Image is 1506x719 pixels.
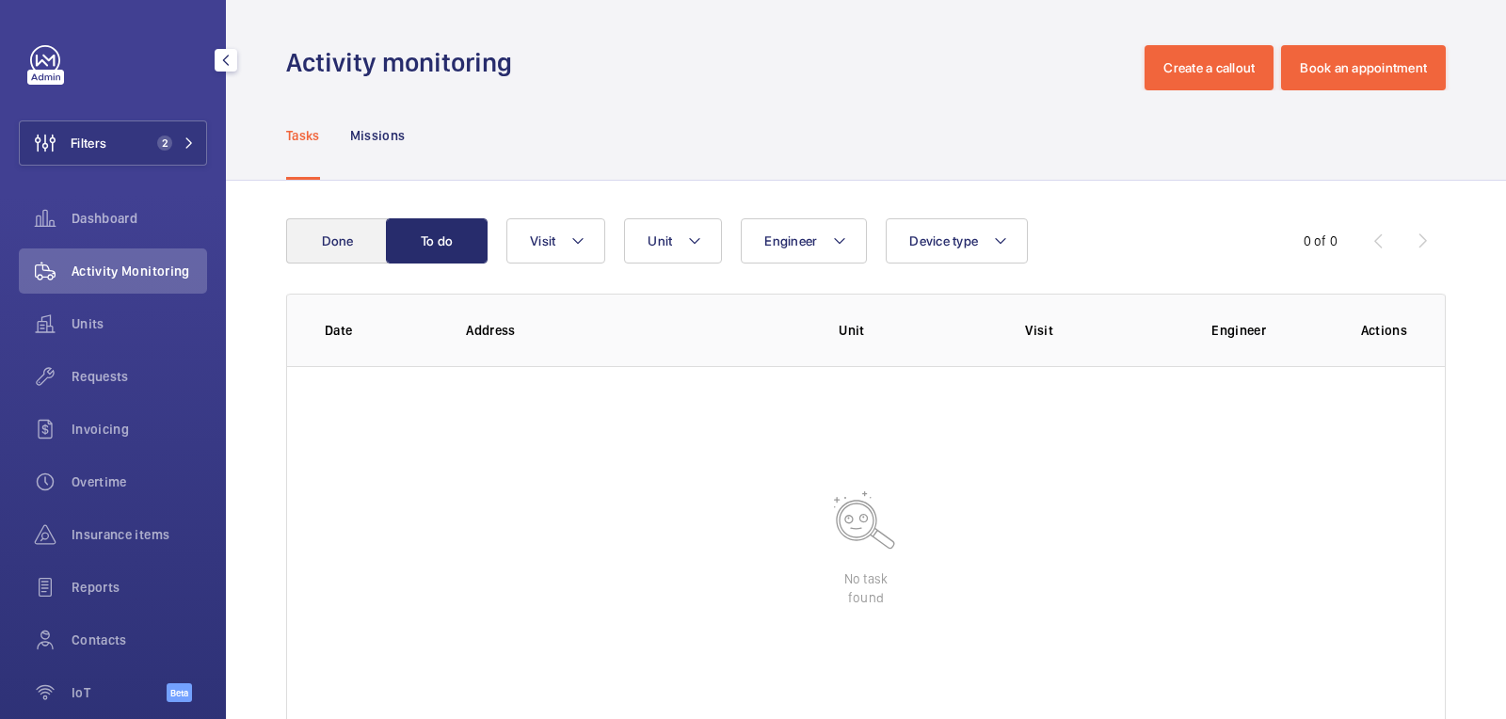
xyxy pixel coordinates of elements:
[909,233,978,248] span: Device type
[839,321,995,340] p: Unit
[350,126,406,145] p: Missions
[1025,321,1181,340] p: Visit
[72,262,207,280] span: Activity Monitoring
[466,321,809,340] p: Address
[167,683,192,702] span: Beta
[624,218,722,264] button: Unit
[1145,45,1274,90] button: Create a callout
[886,218,1028,264] button: Device type
[741,218,867,264] button: Engineer
[506,218,605,264] button: Visit
[72,472,207,491] span: Overtime
[19,120,207,166] button: Filters2
[286,218,388,264] button: Done
[1281,45,1446,90] button: Book an appointment
[157,136,172,151] span: 2
[72,631,207,649] span: Contacts
[844,569,888,607] p: No task found
[286,126,320,145] p: Tasks
[1211,321,1330,340] p: Engineer
[286,45,523,80] h1: Activity monitoring
[72,367,207,386] span: Requests
[1361,321,1407,340] p: Actions
[764,233,817,248] span: Engineer
[72,314,207,333] span: Units
[530,233,555,248] span: Visit
[72,525,207,544] span: Insurance items
[71,134,106,152] span: Filters
[386,218,488,264] button: To do
[72,683,167,702] span: IoT
[72,209,207,228] span: Dashboard
[1304,232,1338,250] div: 0 of 0
[72,578,207,597] span: Reports
[72,420,207,439] span: Invoicing
[648,233,672,248] span: Unit
[325,321,436,340] p: Date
